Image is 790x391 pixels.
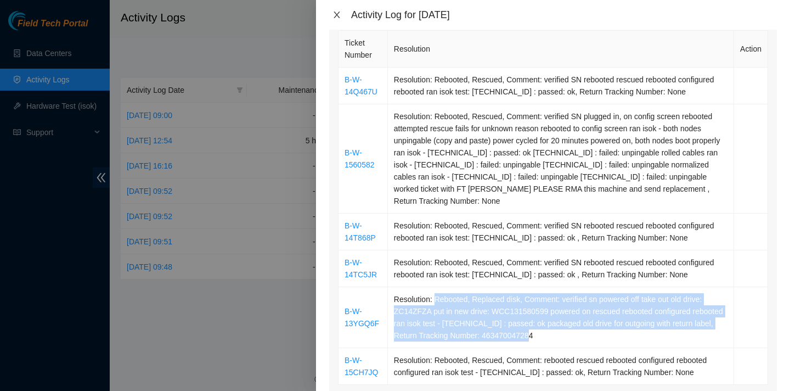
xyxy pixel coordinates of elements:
[388,287,734,348] td: Resolution: Rebooted, Replaced disk, Comment: verified sn powered off take out old drive: ZC14ZFZ...
[345,75,377,96] a: B-W-14Q467U
[338,31,388,68] th: Ticket Number
[345,258,377,279] a: B-W-14TC5JR
[734,31,768,68] th: Action
[388,104,734,214] td: Resolution: Rebooted, Rescued, Comment: verified SN plugged in, on config screen rebooted attempt...
[329,10,345,20] button: Close
[351,9,777,21] div: Activity Log for [DATE]
[332,10,341,19] span: close
[388,250,734,287] td: Resolution: Rebooted, Rescued, Comment: verified SN rebooted rescued rebooted configured rebooted...
[388,214,734,250] td: Resolution: Rebooted, Rescued, Comment: verified SN rebooted rescued rebooted configured rebooted...
[345,307,379,328] a: B-W-13YGQ6F
[345,148,375,169] a: B-W-1560582
[345,356,378,377] a: B-W-15CH7JQ
[388,31,734,68] th: Resolution
[388,68,734,104] td: Resolution: Rebooted, Rescued, Comment: verified SN rebooted rescued rebooted configured rebooted...
[388,348,734,385] td: Resolution: Rebooted, Rescued, Comment: rebooted rescued rebooted configured rebooted configured ...
[345,221,376,242] a: B-W-14T868P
